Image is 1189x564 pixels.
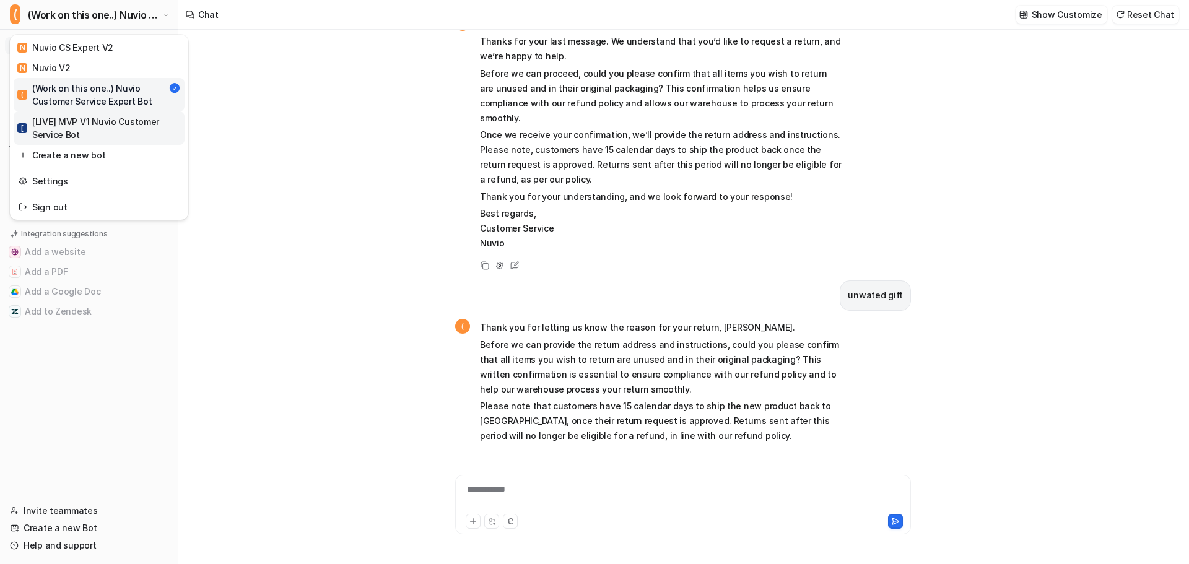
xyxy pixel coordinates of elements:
[14,197,185,217] a: Sign out
[19,149,27,162] img: reset
[17,63,27,73] span: N
[19,201,27,214] img: reset
[14,171,185,191] a: Settings
[17,82,168,108] div: (Work on this one..) Nuvio Customer Service Expert Bot
[19,175,27,188] img: reset
[14,145,185,165] a: Create a new bot
[17,115,181,141] div: [LIVE] MVP V1 Nuvio Customer Service Bot
[17,90,27,100] span: (
[10,35,188,220] div: ((Work on this one..) Nuvio Customer Service Expert Bot
[17,61,71,74] div: Nuvio V2
[17,43,27,53] span: N
[28,6,160,24] span: (Work on this one..) Nuvio Customer Service Expert Bot
[17,41,113,54] div: Nuvio CS Expert V2
[17,123,27,133] span: [
[10,4,20,24] span: (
